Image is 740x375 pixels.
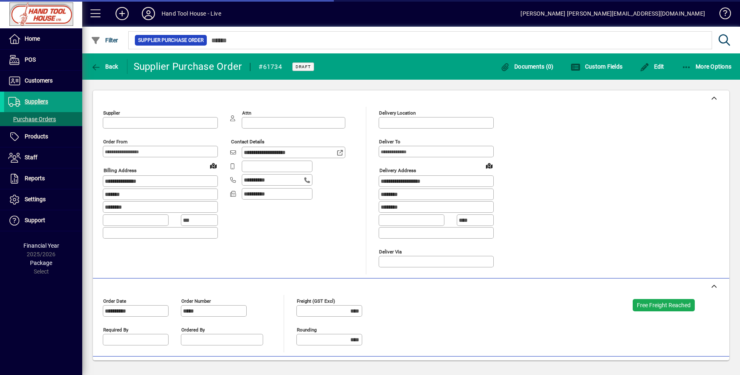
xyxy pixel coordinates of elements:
a: Reports [4,168,82,189]
span: Package [30,260,52,266]
span: Financial Year [23,242,59,249]
a: Settings [4,189,82,210]
div: #61734 [259,60,282,74]
button: More Options [680,59,734,74]
a: Products [4,127,82,147]
button: Profile [135,6,162,21]
mat-label: Rounding [297,327,317,332]
div: Hand Tool House - Live [162,7,221,20]
span: Settings [25,196,46,202]
button: Edit [638,59,666,74]
mat-label: Freight (GST excl) [297,298,335,304]
a: Knowledge Base [713,2,730,28]
div: [PERSON_NAME] [PERSON_NAME][EMAIL_ADDRESS][DOMAIN_NAME] [520,7,705,20]
mat-label: Deliver To [379,139,400,145]
span: Documents (0) [500,63,554,70]
a: Staff [4,147,82,168]
span: Filter [91,37,118,44]
a: Home [4,29,82,49]
mat-label: Order date [103,298,126,304]
span: Products [25,133,48,140]
button: Documents (0) [498,59,556,74]
button: Back [89,59,120,74]
mat-label: Attn [242,110,251,116]
mat-label: Order from [103,139,127,145]
span: Supplier Purchase Order [138,36,203,44]
mat-label: Deliver via [379,248,402,254]
app-page-header-button: Back [82,59,127,74]
mat-label: Ordered by [181,327,205,332]
span: Home [25,35,40,42]
span: Purchase Orders [8,116,56,122]
a: View on map [207,159,220,172]
span: Staff [25,154,37,161]
span: POS [25,56,36,63]
a: View on map [483,159,496,172]
span: Draft [296,64,311,69]
span: Support [25,217,45,223]
span: Free Freight Reached [637,302,691,308]
a: Purchase Orders [4,112,82,126]
span: More Options [682,63,732,70]
mat-label: Delivery Location [379,110,416,116]
span: Reports [25,175,45,182]
mat-label: Order number [181,298,211,304]
a: Support [4,210,82,231]
button: Filter [89,33,120,48]
button: Custom Fields [569,59,624,74]
a: POS [4,50,82,70]
span: Custom Fields [571,63,622,70]
mat-label: Supplier [103,110,120,116]
span: Suppliers [25,98,48,105]
span: Edit [640,63,664,70]
button: Add [109,6,135,21]
mat-label: Required by [103,327,128,332]
span: Back [91,63,118,70]
span: Customers [25,77,53,84]
div: Supplier Purchase Order [134,60,242,73]
a: Customers [4,71,82,91]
